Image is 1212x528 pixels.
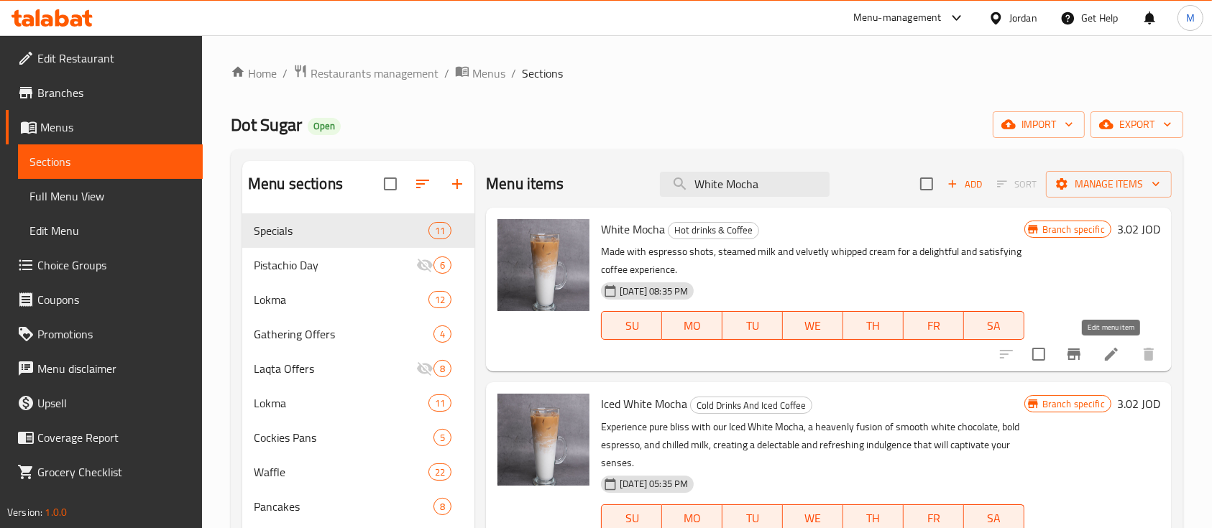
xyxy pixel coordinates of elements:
[37,463,191,481] span: Grocery Checklist
[1004,116,1073,134] span: import
[254,360,416,377] span: Laqta Offers
[601,311,662,340] button: SU
[1102,116,1172,134] span: export
[254,291,428,308] span: Lokma
[970,315,1019,336] span: SA
[444,65,449,82] li: /
[29,187,191,205] span: Full Menu View
[37,360,191,377] span: Menu disclaimer
[662,311,722,340] button: MO
[433,256,451,274] div: items
[6,248,203,282] a: Choice Groups
[6,41,203,75] a: Edit Restaurant
[912,169,942,199] span: Select section
[242,489,474,524] div: Pancakes8
[7,503,42,522] span: Version:
[6,282,203,317] a: Coupons
[497,219,589,311] img: White Mocha
[843,311,904,340] button: TH
[308,118,341,135] div: Open
[429,293,451,307] span: 12
[428,291,451,308] div: items
[416,360,433,377] svg: Inactive section
[254,429,433,446] span: Cockies Pans
[242,351,474,386] div: Laqta Offers8
[1186,10,1195,26] span: M
[1037,223,1111,236] span: Branch specific
[231,65,277,82] a: Home
[472,65,505,82] span: Menus
[433,498,451,515] div: items
[1117,219,1160,239] h6: 3.02 JOD
[1009,10,1037,26] div: Jordan
[254,325,433,343] span: Gathering Offers
[964,311,1024,340] button: SA
[6,455,203,489] a: Grocery Checklist
[434,500,451,514] span: 8
[6,351,203,386] a: Menu disclaimer
[254,498,433,515] span: Pancakes
[428,394,451,412] div: items
[988,173,1046,195] span: Select section first
[375,169,405,199] span: Select all sections
[242,420,474,455] div: Cockies Pans5
[254,256,416,274] div: Pistachio Day
[511,65,516,82] li: /
[601,393,687,414] span: Iced White Mocha
[6,75,203,110] a: Branches
[440,167,474,201] button: Add section
[1131,337,1166,371] button: delete
[433,360,451,377] div: items
[849,315,898,336] span: TH
[416,256,433,274] svg: Inactive section
[942,173,988,195] button: Add
[37,84,191,101] span: Branches
[29,222,191,239] span: Edit Menu
[601,243,1024,279] p: Made with espresso shots, steamed milk and velvetly whipped cream for a delightful and satisfying...
[993,111,1085,138] button: import
[242,213,474,248] div: Specials11
[455,64,505,83] a: Menus
[37,291,191,308] span: Coupons
[428,222,451,239] div: items
[433,429,451,446] div: items
[254,463,428,481] div: Waffle
[6,110,203,144] a: Menus
[254,222,428,239] span: Specials
[242,386,474,420] div: Lokma11
[37,50,191,67] span: Edit Restaurant
[6,386,203,420] a: Upsell
[242,248,474,282] div: Pistachio Day6
[434,362,451,376] span: 8
[45,503,67,522] span: 1.0.0
[18,144,203,179] a: Sections
[1091,111,1183,138] button: export
[293,64,439,83] a: Restaurants management
[433,325,451,343] div: items
[434,259,451,272] span: 6
[283,65,288,82] li: /
[242,317,474,351] div: Gathering Offers4
[29,153,191,170] span: Sections
[669,222,758,238] span: Hot drinks & Coffee
[254,394,428,412] span: Lokma
[690,397,812,414] div: Cold Drinks And Iced Coffee
[242,282,474,317] div: Lokma12
[18,179,203,213] a: Full Menu View
[405,167,440,201] span: Sort sections
[607,315,656,336] span: SU
[904,311,964,340] button: FR
[1046,171,1172,198] button: Manage items
[942,173,988,195] span: Add item
[691,397,812,414] span: Cold Drinks And Iced Coffee
[614,284,694,298] span: [DATE] 08:35 PM
[37,429,191,446] span: Coverage Report
[601,418,1024,472] p: Experience pure bliss with our Iced White Mocha, a heavenly fusion of smooth white chocolate, bol...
